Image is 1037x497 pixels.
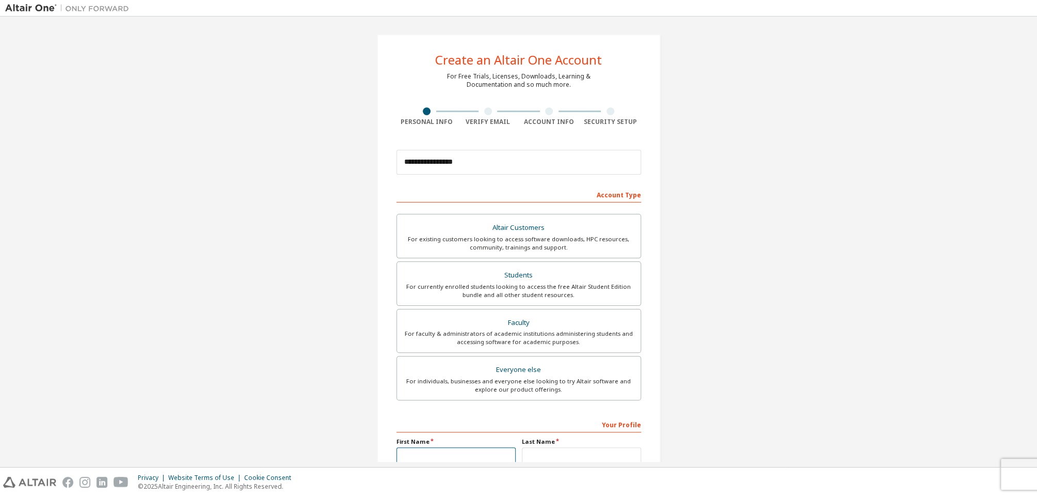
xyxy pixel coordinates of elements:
[519,118,580,126] div: Account Info
[522,438,641,446] label: Last Name
[62,477,73,488] img: facebook.svg
[457,118,519,126] div: Verify Email
[114,477,129,488] img: youtube.svg
[403,283,634,299] div: For currently enrolled students looking to access the free Altair Student Edition bundle and all ...
[403,221,634,235] div: Altair Customers
[403,316,634,330] div: Faculty
[403,377,634,394] div: For individuals, businesses and everyone else looking to try Altair software and explore our prod...
[79,477,90,488] img: instagram.svg
[403,363,634,377] div: Everyone else
[403,235,634,252] div: For existing customers looking to access software downloads, HPC resources, community, trainings ...
[138,474,168,482] div: Privacy
[244,474,297,482] div: Cookie Consent
[447,72,591,89] div: For Free Trials, Licenses, Downloads, Learning & Documentation and so much more.
[138,482,297,491] p: © 2025 Altair Engineering, Inc. All Rights Reserved.
[3,477,56,488] img: altair_logo.svg
[403,330,634,346] div: For faculty & administrators of academic institutions administering students and accessing softwa...
[396,118,458,126] div: Personal Info
[580,118,641,126] div: Security Setup
[5,3,134,13] img: Altair One
[403,268,634,283] div: Students
[396,186,641,203] div: Account Type
[97,477,107,488] img: linkedin.svg
[168,474,244,482] div: Website Terms of Use
[396,438,516,446] label: First Name
[396,416,641,432] div: Your Profile
[435,54,602,66] div: Create an Altair One Account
